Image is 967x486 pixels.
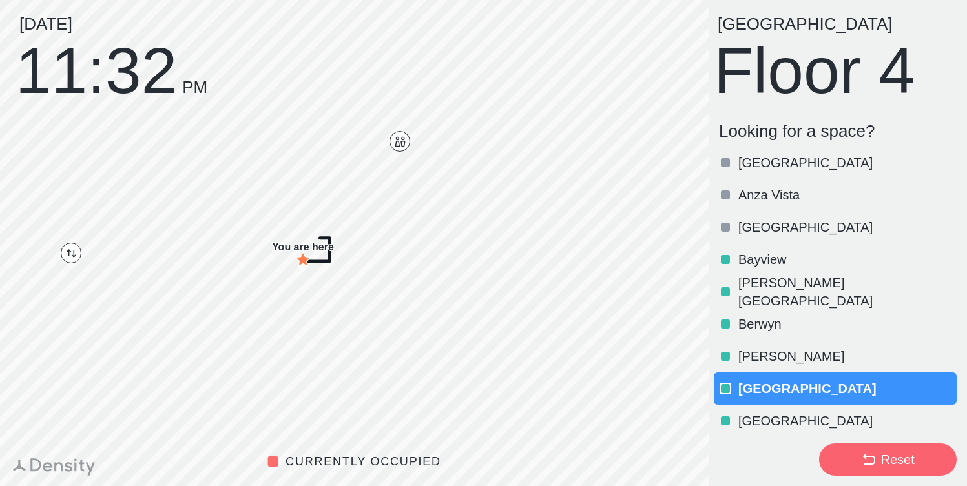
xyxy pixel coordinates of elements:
[880,451,914,469] div: Reset
[819,443,957,476] button: Reset
[738,274,954,310] p: [PERSON_NAME][GEOGRAPHIC_DATA]
[738,315,954,333] p: Berwyn
[738,412,954,430] p: [GEOGRAPHIC_DATA]
[719,121,957,141] p: Looking for a space?
[738,250,954,268] p: Bayview
[738,154,954,172] p: [GEOGRAPHIC_DATA]
[738,380,954,398] p: [GEOGRAPHIC_DATA]
[738,347,954,365] p: [PERSON_NAME]
[738,186,954,204] p: Anza Vista
[738,218,954,236] p: [GEOGRAPHIC_DATA]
